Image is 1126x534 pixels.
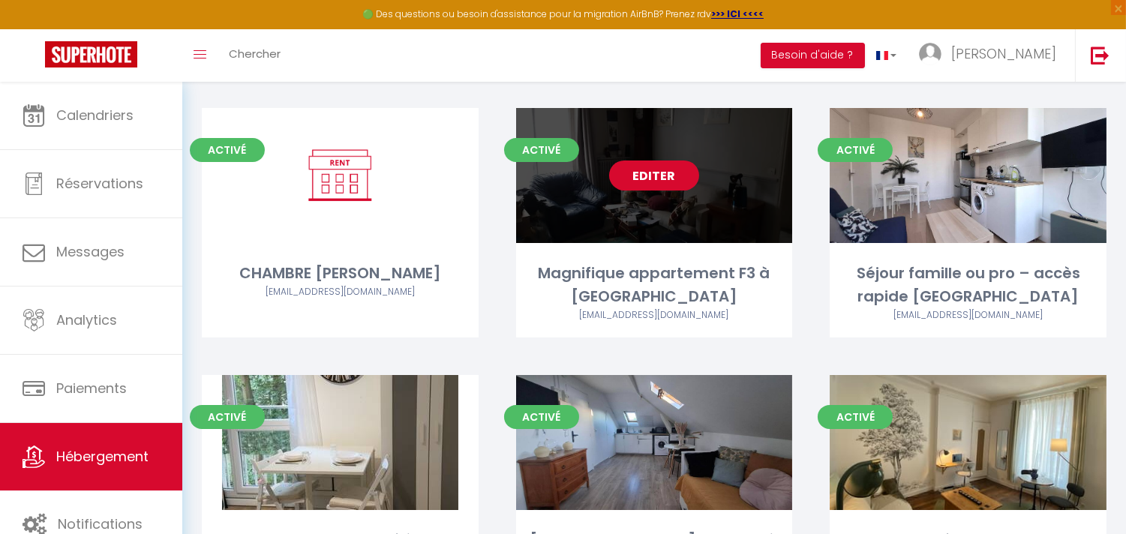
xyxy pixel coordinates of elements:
span: Activé [504,405,579,429]
div: Airbnb [830,308,1106,322]
a: >>> ICI <<<< [711,7,764,20]
img: logout [1091,46,1109,64]
span: Calendriers [56,106,134,124]
div: CHAMBRE [PERSON_NAME] [202,262,479,285]
span: Activé [818,138,893,162]
span: Hébergement [56,447,149,466]
span: Chercher [229,46,281,61]
div: Airbnb [202,285,479,299]
button: Besoin d'aide ? [761,43,865,68]
span: Activé [504,138,579,162]
span: [PERSON_NAME] [951,44,1056,63]
span: Activé [190,138,265,162]
a: Chercher [218,29,292,82]
a: ... [PERSON_NAME] [908,29,1075,82]
span: Analytics [56,310,117,329]
span: Réservations [56,174,143,193]
span: Notifications [58,514,143,533]
img: Super Booking [45,41,137,67]
div: Magnifique appartement F3 à [GEOGRAPHIC_DATA] [516,262,793,309]
span: Activé [190,405,265,429]
img: ... [919,43,941,65]
a: Editer [609,160,699,190]
span: Messages [56,242,125,261]
div: Séjour famille ou pro – accès rapide [GEOGRAPHIC_DATA] [830,262,1106,309]
div: Airbnb [516,308,793,322]
span: Activé [818,405,893,429]
span: Paiements [56,379,127,397]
